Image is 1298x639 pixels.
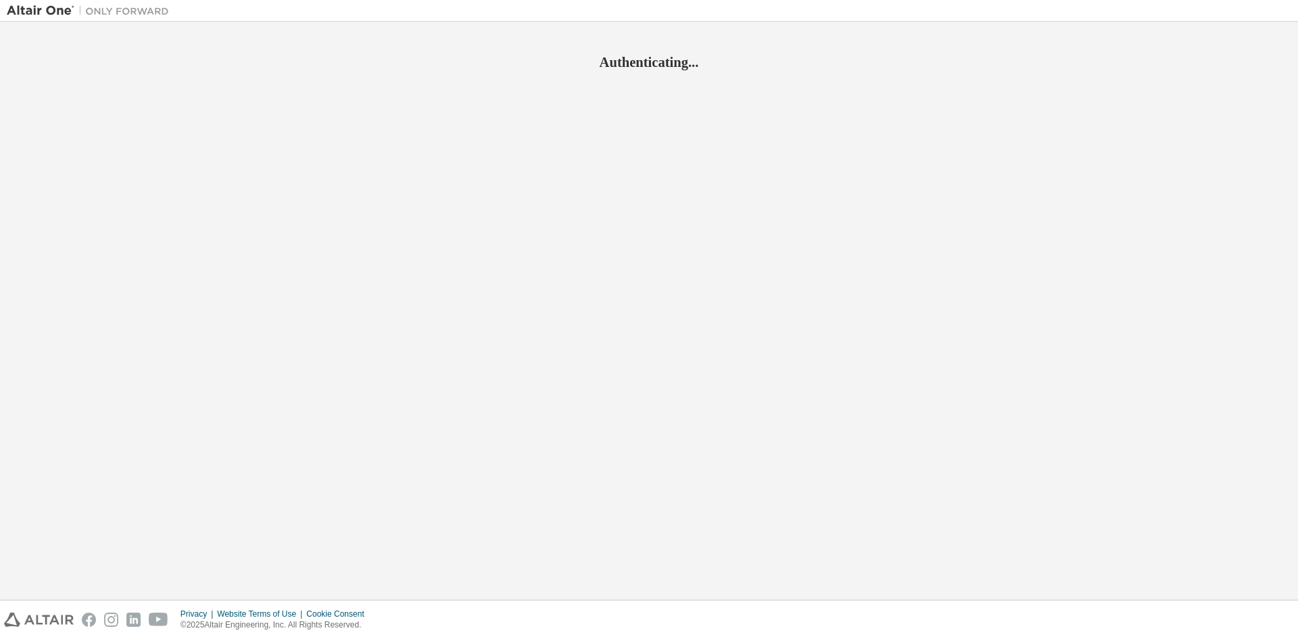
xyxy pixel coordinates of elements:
[181,619,372,631] p: © 2025 Altair Engineering, Inc. All Rights Reserved.
[306,609,372,619] div: Cookie Consent
[104,613,118,627] img: instagram.svg
[7,4,176,18] img: Altair One
[149,613,168,627] img: youtube.svg
[7,53,1291,71] h2: Authenticating...
[126,613,141,627] img: linkedin.svg
[82,613,96,627] img: facebook.svg
[217,609,306,619] div: Website Terms of Use
[4,613,74,627] img: altair_logo.svg
[181,609,217,619] div: Privacy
